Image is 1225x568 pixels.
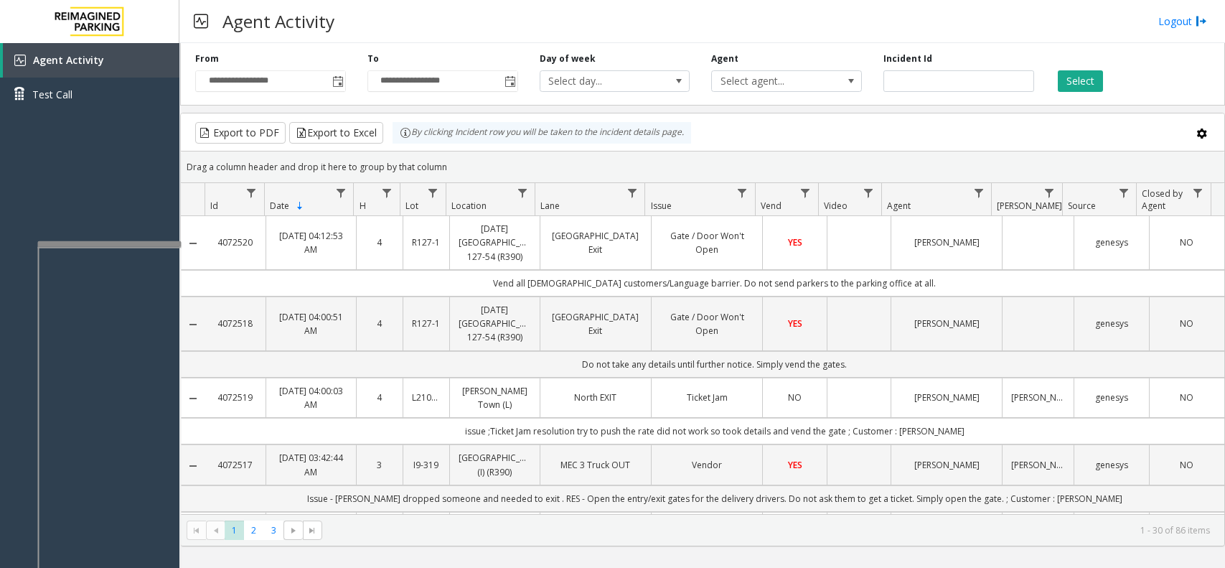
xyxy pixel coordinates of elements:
div: By clicking Incident row you will be taken to the incident details page. [393,122,691,144]
span: Location [451,200,487,212]
a: 4 [365,317,394,330]
a: 4072518 [214,317,257,330]
span: NO [788,391,802,404]
kendo-pager-info: 1 - 30 of 86 items [331,524,1210,536]
span: Issue [651,200,672,212]
a: NO [1158,317,1216,330]
a: Gate / Door Won't Open [660,229,754,256]
span: Select agent... [712,71,831,91]
td: Do not take any details until further notice. Simply vend the gates. [205,351,1224,378]
a: [DATE] [GEOGRAPHIC_DATA] 127-54 (R390) [459,303,531,345]
a: YES [771,317,817,330]
span: Go to the next page [283,521,303,541]
span: Closed by Agent [1142,187,1183,212]
a: YES [771,458,817,472]
a: [PERSON_NAME] [900,317,993,330]
button: Export to PDF [195,122,286,144]
a: Lane Filter Menu [622,183,642,202]
a: Location Filter Menu [512,183,532,202]
a: 4072520 [214,236,257,249]
a: MEC 3 Truck OUT [549,458,642,472]
span: Lot [405,200,418,212]
a: [PERSON_NAME] Town (L) [459,384,531,411]
a: Collapse Details [181,460,205,472]
label: To [367,52,379,65]
a: Collapse Details [181,393,205,404]
img: 'icon' [14,55,26,66]
div: Data table [181,183,1224,514]
a: Date Filter Menu [331,183,350,202]
span: Video [824,200,848,212]
a: Closed by Agent Filter Menu [1188,183,1208,202]
a: [GEOGRAPHIC_DATA] Exit [549,229,642,256]
a: Ticket Jam [660,391,754,404]
a: 4072517 [214,458,257,472]
span: NO [1180,459,1193,471]
button: Select [1058,70,1103,92]
h3: Agent Activity [215,4,342,39]
a: NO [1158,236,1216,249]
span: NO [1180,391,1193,404]
span: YES [788,236,802,248]
span: Go to the next page [288,525,299,536]
a: YES [771,236,817,249]
a: [PERSON_NAME] [900,458,993,472]
a: R127-1 [412,236,441,249]
a: NO [771,391,817,404]
span: Sortable [294,200,306,212]
span: Agent [887,200,911,212]
span: NO [1180,317,1193,330]
span: Vend [761,200,782,212]
a: genesys [1083,317,1140,330]
button: Export to Excel [289,122,383,144]
span: Id [210,200,218,212]
a: Gate / Door Won't Open [660,310,754,337]
a: [PERSON_NAME] [900,391,993,404]
a: NO [1158,391,1216,404]
a: Collapse Details [181,319,205,330]
img: pageIcon [194,4,208,39]
a: [DATE] 04:00:51 AM [275,310,347,337]
span: Test Call [32,87,72,102]
a: 4 [365,391,394,404]
label: Day of week [540,52,596,65]
a: 3 [365,458,394,472]
a: Parker Filter Menu [1040,183,1059,202]
a: R127-1 [412,317,441,330]
span: Date [270,200,289,212]
span: Go to the last page [306,525,318,536]
a: 4 [365,236,394,249]
a: Source Filter Menu [1114,183,1133,202]
a: Lot Filter Menu [423,183,443,202]
a: I9-319 [412,458,441,472]
td: Vend all [DEMOGRAPHIC_DATA] customers/Language barrier. Do not send parkers to the parking office... [205,270,1224,297]
label: Agent [711,52,738,65]
img: logout [1196,14,1207,29]
a: Logout [1158,14,1207,29]
a: Issue Filter Menu [733,183,752,202]
span: Agent Activity [33,53,104,67]
a: Collapse Details [181,238,205,249]
a: Video Filter Menu [859,183,878,202]
td: issue ;Ticket Jam resolution try to push the rate did not work so took details and vend the gate ... [205,418,1224,444]
label: Incident Id [883,52,932,65]
span: Page 1 [225,521,244,540]
a: [PERSON_NAME] [1011,458,1065,472]
a: [GEOGRAPHIC_DATA] (I) (R390) [459,451,531,478]
img: infoIcon.svg [400,127,411,139]
a: Vend Filter Menu [796,183,815,202]
a: [DATE] 04:12:53 AM [275,229,347,256]
a: Vendor [660,458,754,472]
a: Agent Filter Menu [969,183,988,202]
label: From [195,52,219,65]
a: Id Filter Menu [242,183,261,202]
a: genesys [1083,458,1140,472]
a: genesys [1083,391,1140,404]
a: [DATE] 04:00:03 AM [275,384,347,411]
a: [DATE] [GEOGRAPHIC_DATA] 127-54 (R390) [459,222,531,264]
a: H Filter Menu [377,183,396,202]
a: [PERSON_NAME] [900,236,993,249]
span: Toggle popup [502,71,517,91]
span: Go to the last page [303,521,322,541]
span: YES [788,459,802,471]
